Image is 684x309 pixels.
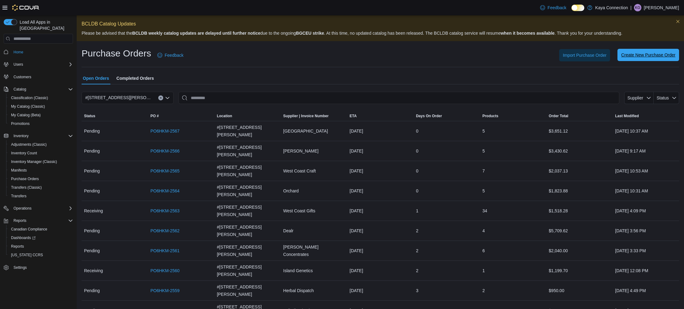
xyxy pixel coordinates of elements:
div: [DATE] 4:09 PM [613,205,679,217]
span: Feedback [165,52,183,58]
span: Transfers [9,192,73,200]
span: Pending [84,167,100,175]
span: Inventory Manager (Classic) [11,159,57,164]
div: [DATE] [347,185,413,197]
button: Supplier | Invoice Number [281,111,347,121]
span: Purchase Orders [11,176,39,181]
span: 0 [416,147,418,155]
a: Canadian Compliance [9,226,50,233]
div: [PERSON_NAME] Concentrates [281,241,347,261]
button: Classification (Classic) [6,94,75,102]
button: My Catalog (Beta) [6,111,75,119]
div: [DATE] 10:53 AM [613,165,679,177]
div: $3,651.12 [546,125,613,137]
span: Transfers (Classic) [9,184,73,191]
span: Load All Apps in [GEOGRAPHIC_DATA] [17,19,73,31]
button: Users [11,61,25,68]
span: KG [635,4,640,11]
button: Promotions [6,119,75,128]
div: $3,430.62 [546,145,613,157]
button: Inventory [11,132,31,140]
nav: Complex example [4,45,73,288]
span: Promotions [11,121,30,126]
span: Reports [11,217,73,224]
div: [GEOGRAPHIC_DATA] [281,125,347,137]
span: 5 [482,187,485,195]
span: #[STREET_ADDRESS][PERSON_NAME] [217,203,278,218]
div: [DATE] [347,165,413,177]
span: Reports [9,243,73,250]
button: Operations [11,205,34,212]
a: Purchase Orders [9,175,41,183]
button: Supplier [624,92,654,104]
span: 6 [482,247,485,254]
span: 4 [482,227,485,234]
a: Home [11,48,26,56]
button: [US_STATE] CCRS [6,251,75,259]
span: Status [84,114,95,118]
span: 0 [416,187,418,195]
a: My Catalog (Classic) [9,103,48,110]
div: [DATE] 12:08 PM [613,265,679,277]
span: Inventory [11,132,73,140]
a: Transfers (Classic) [9,184,44,191]
a: Manifests [9,167,29,174]
div: $1,199.70 [546,265,613,277]
span: Transfers (Classic) [11,185,42,190]
span: Pending [84,127,100,135]
a: PO6HKM-2563 [150,207,179,214]
div: West Coast Craft [281,165,347,177]
div: Island Genetics [281,265,347,277]
a: PO6HKM-2562 [150,227,179,234]
span: Purchase Orders [9,175,73,183]
p: | [630,4,632,11]
button: Transfers (Classic) [6,183,75,192]
span: Pending [84,287,100,294]
button: My Catalog (Classic) [6,102,75,111]
a: My Catalog (Beta) [9,111,43,119]
a: Feedback [538,2,569,14]
span: 5 [482,127,485,135]
a: [US_STATE] CCRS [9,251,45,259]
span: Washington CCRS [9,251,73,259]
a: Promotions [9,120,32,127]
button: Create New Purchase Order [617,49,679,61]
span: Pending [84,227,100,234]
div: $1,518.28 [546,205,613,217]
button: Catalog [1,85,75,94]
span: Customers [11,73,73,81]
div: [DATE] [347,265,413,277]
h1: Purchase Orders [82,47,151,60]
button: Open list of options [165,95,170,100]
span: Settings [13,265,27,270]
div: [DATE] 4:49 PM [613,284,679,297]
button: Order Total [546,111,613,121]
button: Operations [1,204,75,213]
button: Settings [1,263,75,272]
span: Pending [84,187,100,195]
button: Products [480,111,546,121]
strong: BGCEU strike [296,31,324,36]
div: [DATE] [347,125,413,137]
div: [DATE] [347,205,413,217]
div: Keyana Graham [634,4,641,11]
span: Classification (Classic) [11,95,48,100]
a: Feedback [155,49,186,61]
span: Products [482,114,498,118]
div: West Coast Gifts [281,205,347,217]
div: Herbal Dispatch [281,284,347,297]
div: [DATE] 10:37 AM [613,125,679,137]
div: $2,037.13 [546,165,613,177]
button: Import Purchase Order [559,49,610,61]
a: Settings [11,264,29,271]
button: Reports [1,216,75,225]
div: [PERSON_NAME] [281,145,347,157]
button: Reports [11,217,29,224]
span: Settings [11,264,73,271]
img: Cova [12,5,40,11]
strong: BCLDB weekly catalog updates are delayed until further notice [132,31,260,36]
a: PO6HKM-2565 [150,167,179,175]
span: #[STREET_ADDRESS][PERSON_NAME] [217,124,278,138]
a: PO6HKM-2561 [150,247,179,254]
span: Status [657,95,669,100]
